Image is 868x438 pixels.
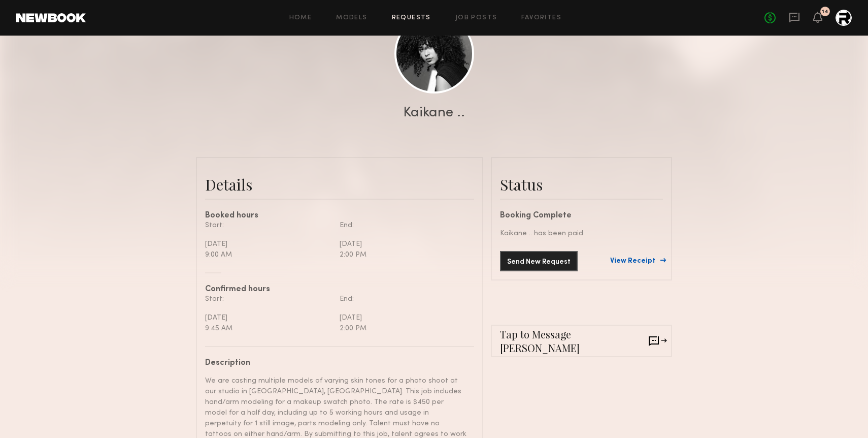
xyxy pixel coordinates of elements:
div: [DATE] [205,239,332,249]
a: Home [289,15,312,21]
div: [DATE] [340,239,466,249]
div: 2:00 PM [340,323,466,334]
div: Start: [205,220,332,231]
a: View Receipt [610,258,663,265]
div: Kaikane .. [403,106,465,120]
div: Confirmed hours [205,286,474,294]
a: Models [336,15,367,21]
div: [DATE] [340,312,466,323]
a: Favorites [521,15,561,21]
div: 9:45 AM [205,323,332,334]
div: Kaikane .. has been paid. [500,228,663,239]
a: Requests [392,15,431,21]
a: Job Posts [455,15,497,21]
button: Send New Request [500,251,578,271]
div: Booked hours [205,212,474,220]
div: 2:00 PM [340,249,466,260]
div: Details [205,174,474,195]
div: Booking Complete [500,212,663,220]
div: [DATE] [205,312,332,323]
div: End: [340,294,466,304]
div: Start: [205,294,332,304]
div: Status [500,174,663,195]
span: Tap to Message [PERSON_NAME] [500,327,649,355]
div: 9:00 AM [205,249,332,260]
div: End: [340,220,466,231]
div: Description [205,359,466,367]
div: 14 [822,9,828,15]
